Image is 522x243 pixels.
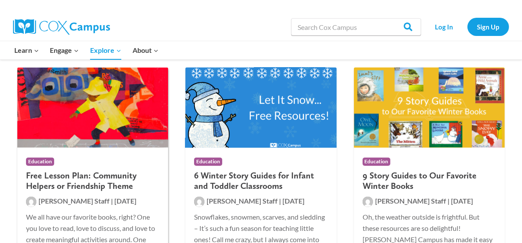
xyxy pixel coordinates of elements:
span: | [447,197,450,205]
span: Education [194,158,222,166]
h2: 9 Story Guides to Our Favorite Winter Books [363,170,496,191]
span: | [111,197,113,205]
nav: Secondary Navigation [425,18,509,36]
button: Child menu of About [127,41,164,59]
button: Child menu of Explore [84,41,127,59]
a: Log In [425,18,463,36]
span: [DATE] [282,197,305,205]
nav: Primary Navigation [9,41,164,59]
span: [PERSON_NAME] Staff [39,197,110,205]
input: Search Cox Campus [291,18,421,36]
span: Education [363,158,391,166]
span: [PERSON_NAME] Staff [207,197,278,205]
span: | [279,197,281,205]
span: [DATE] [114,197,136,205]
button: Child menu of Engage [45,41,85,59]
span: [DATE] [451,197,473,205]
h2: Free Lesson Plan: Community Helpers or Friendship Theme [26,170,159,191]
img: Cox Campus [13,19,110,35]
span: [PERSON_NAME] Staff [375,197,446,205]
a: Sign Up [467,18,509,36]
h2: 6 Winter Story Guides for Infant and Toddler Classrooms [194,170,327,191]
span: Education [26,158,54,166]
button: Child menu of Learn [9,41,45,59]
